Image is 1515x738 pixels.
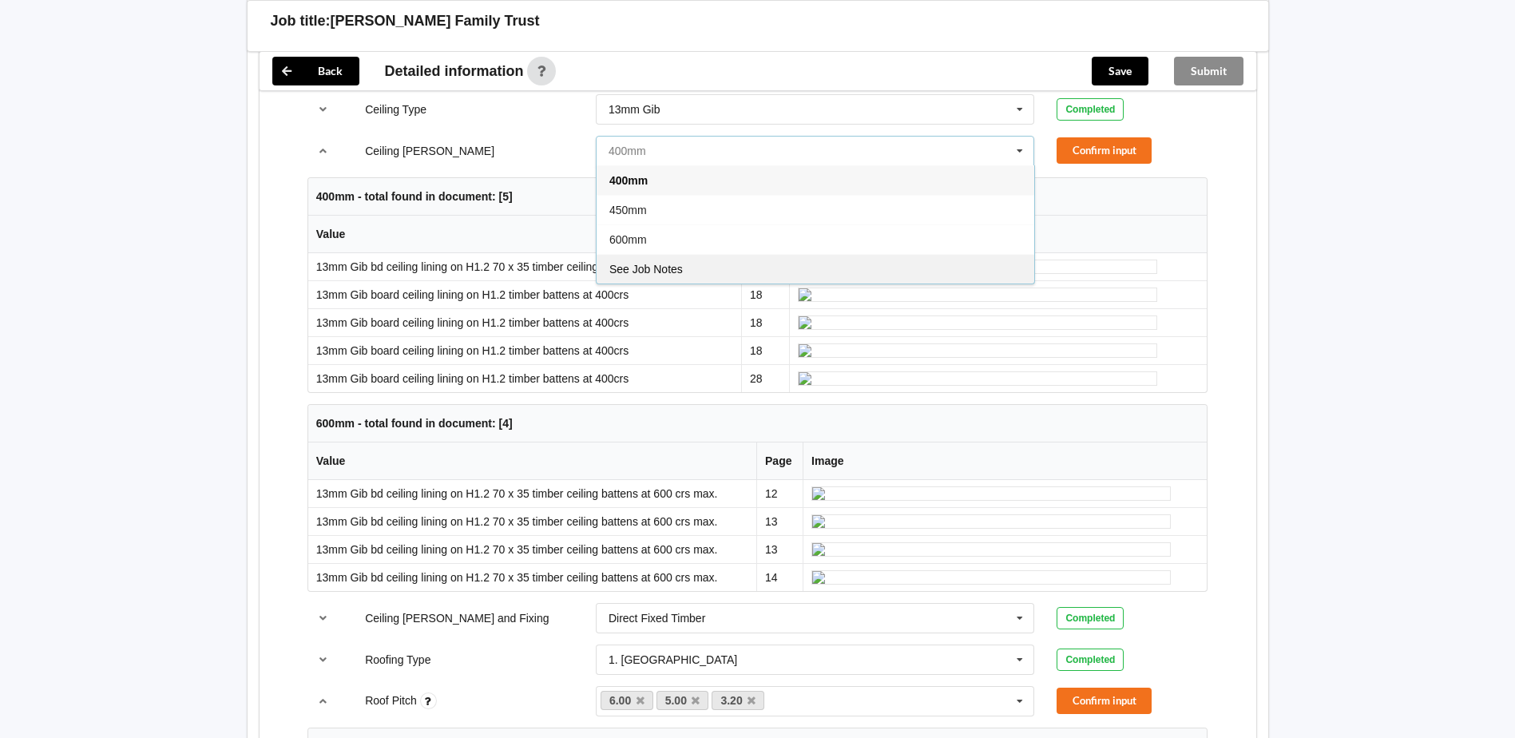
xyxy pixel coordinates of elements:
div: Direct Fixed Timber [609,613,705,624]
td: 18 [741,308,789,336]
th: Value [308,216,741,253]
button: reference-toggle [307,687,339,716]
span: 600mm [609,233,647,246]
span: 400mm [609,174,648,187]
img: ai_input-page14-CeilingBatten-1-3.jpeg [811,570,1171,585]
label: Roof Pitch [365,694,419,707]
button: Confirm input [1057,137,1152,164]
th: Page [756,442,803,480]
td: 13mm Gib board ceiling lining on H1.2 timber battens at 400crs [308,280,741,308]
span: 450mm [609,204,647,216]
td: 13mm Gib board ceiling lining on H1.2 timber battens at 400crs [308,364,741,392]
td: 13mm Gib board ceiling lining on H1.2 timber battens at 400crs [308,336,741,364]
td: 18 [741,280,789,308]
span: Detailed information [385,64,524,78]
th: 400mm - total found in document: [5] [308,178,1207,216]
button: Back [272,57,359,85]
img: ai_input-page13-CeilingBatten-1-1.jpeg [811,514,1171,529]
label: Ceiling Type [365,103,426,116]
a: 6.00 [601,691,653,710]
label: Roofing Type [365,653,430,666]
img: ai_input-page28-CeilingBatten-0-4.jpeg [798,371,1157,386]
td: 13mm Gib bd ceiling lining on H1.2 70 x 35 timber ceiling battens at 600 crs max. [308,535,756,563]
button: reference-toggle [307,604,339,633]
td: 13mm Gib board ceiling lining on H1.2 timber battens at 400crs [308,308,741,336]
button: reference-toggle [307,645,339,674]
a: 3.20 [712,691,764,710]
button: reference-toggle [307,137,339,165]
a: 5.00 [656,691,709,710]
td: 13mm Gib bd ceiling lining on H1.2 70 x 35 timber ceiling battens at 600 crs max. [308,507,756,535]
td: 14 [756,563,803,591]
h3: [PERSON_NAME] Family Trust [331,12,540,30]
img: ai_input-page18-CeilingBatten-0-2.jpeg [798,315,1157,330]
th: Image [803,442,1207,480]
label: Ceiling [PERSON_NAME] [365,145,494,157]
label: Ceiling [PERSON_NAME] and Fixing [365,612,549,625]
img: ai_input-page18-CeilingBatten-0-1.jpeg [798,288,1157,302]
th: Value [308,442,756,480]
img: ai_input-page18-CeilingBatten-0-3.jpeg [798,343,1157,358]
th: 600mm - total found in document: [4] [308,405,1207,442]
td: 28 [741,364,789,392]
div: 13mm Gib [609,104,660,115]
td: 12 [756,480,803,507]
td: 18 [741,336,789,364]
td: 13mm Gib bd ceiling lining on H1.2 70 x 35 timber ceiling battens at 400 crs [308,253,741,280]
button: Save [1092,57,1148,85]
div: Completed [1057,649,1124,671]
td: 13 [756,535,803,563]
img: ai_input-page12-CeilingBatten-1-0.jpeg [811,486,1171,501]
h3: Job title: [271,12,331,30]
div: 1. [GEOGRAPHIC_DATA] [609,654,737,665]
img: ai_input-page13-CeilingBatten-1-2.jpeg [811,542,1171,557]
span: See Job Notes [609,263,683,276]
td: 13 [756,507,803,535]
td: 13mm Gib bd ceiling lining on H1.2 70 x 35 timber ceiling battens at 600 crs max. [308,563,756,591]
div: Completed [1057,98,1124,121]
td: 13mm Gib bd ceiling lining on H1.2 70 x 35 timber ceiling battens at 600 crs max. [308,480,756,507]
button: reference-toggle [307,95,339,124]
button: Confirm input [1057,688,1152,714]
div: Completed [1057,607,1124,629]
